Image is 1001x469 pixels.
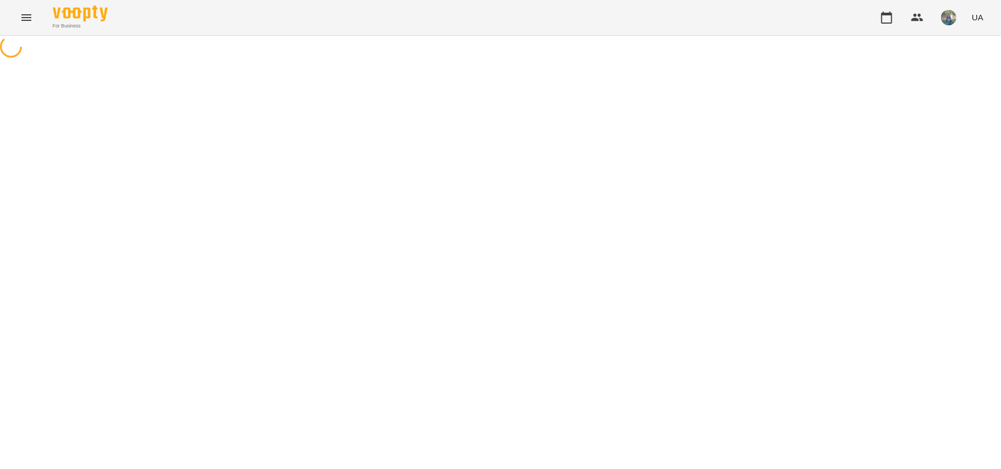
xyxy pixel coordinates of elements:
span: For Business [53,23,108,30]
span: UA [972,12,983,23]
img: Voopty Logo [53,5,108,21]
img: de1e453bb906a7b44fa35c1e57b3518e.jpg [941,10,956,25]
button: Menu [13,4,40,31]
button: UA [967,7,988,27]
